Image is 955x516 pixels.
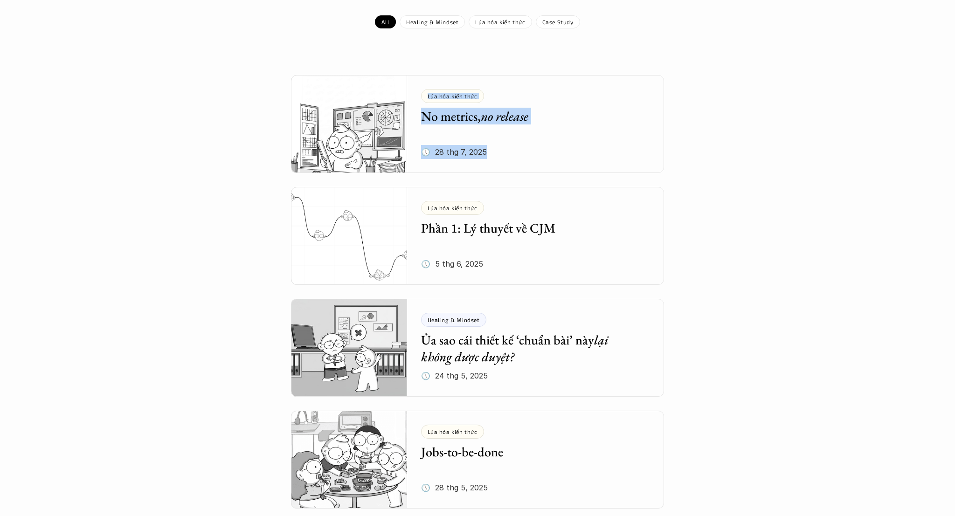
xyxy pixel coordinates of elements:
p: Lúa hóa kiến thức [475,19,525,25]
p: 🕔 28 thg 5, 2025 [421,481,488,495]
em: no release [481,108,528,124]
a: Lúa hóa kiến thứcNo metrics,no release🕔 28 thg 7, 2025 [291,75,664,173]
p: 🕔 28 thg 7, 2025 [421,145,487,159]
em: lại không được duyệt? [421,331,611,365]
h5: Ủa sao cái thiết kế ‘chuẩn bài’ này [421,331,637,365]
p: Case Study [542,19,574,25]
p: Healing & Mindset [406,19,458,25]
a: Healing & MindsetỦa sao cái thiết kế ‘chuẩn bài’ nàylại không được duyệt?🕔 24 thg 5, 2025 [291,299,664,397]
p: 🕔 5 thg 6, 2025 [421,257,483,271]
h5: Jobs-to-be-done [421,443,637,460]
p: Lúa hóa kiến thức [428,205,477,211]
p: 🕔 24 thg 5, 2025 [421,369,488,383]
p: Lúa hóa kiến thức [428,428,477,435]
a: Lúa hóa kiến thức [469,15,532,28]
a: Healing & Mindset [400,15,465,28]
p: Lúa hóa kiến thức [428,93,477,99]
h5: Phần 1: Lý thuyết về CJM [421,220,637,236]
a: Lúa hóa kiến thứcJobs-to-be-done🕔 28 thg 5, 2025 [291,411,664,509]
a: Lúa hóa kiến thứcPhần 1: Lý thuyết về CJM🕔 5 thg 6, 2025 [291,187,664,285]
p: Healing & Mindset [428,316,480,323]
h5: No metrics, [421,108,637,124]
a: Case Study [536,15,580,28]
p: All [381,19,389,25]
